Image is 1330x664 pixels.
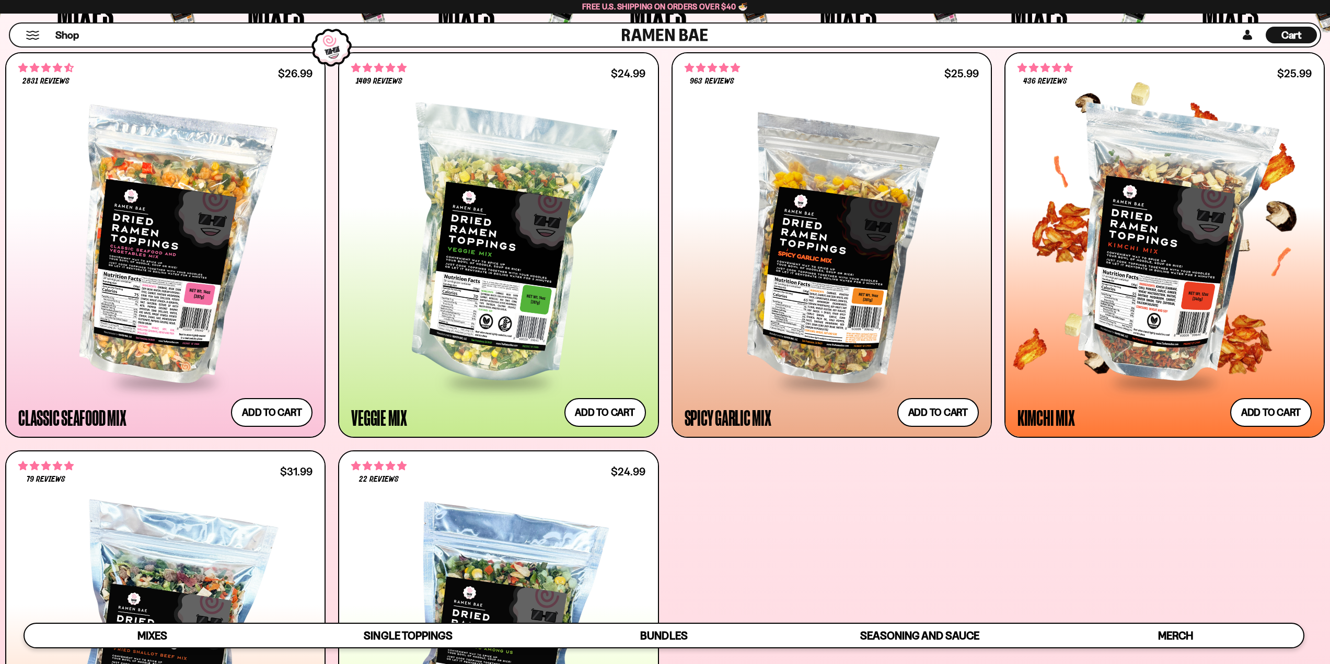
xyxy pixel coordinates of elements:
[582,2,748,11] span: Free U.S. Shipping on Orders over $40 🍜
[897,398,979,427] button: Add to cart
[351,459,407,473] span: 4.82 stars
[364,629,452,642] span: Single Toppings
[1158,629,1193,642] span: Merch
[280,467,313,476] div: $31.99
[860,629,979,642] span: Seasoning and Sauce
[18,408,126,427] div: Classic Seafood Mix
[1017,408,1075,427] div: Kimchi Mix
[1277,68,1312,78] div: $25.99
[22,77,70,86] span: 2831 reviews
[280,624,536,647] a: Single Toppings
[792,624,1047,647] a: Seasoning and Sauce
[5,52,326,438] a: 4.68 stars 2831 reviews $26.99 Classic Seafood Mix Add to cart
[18,61,74,75] span: 4.68 stars
[1017,61,1073,75] span: 4.76 stars
[944,68,979,78] div: $25.99
[1281,29,1302,41] span: Cart
[25,624,280,647] a: Mixes
[351,408,407,427] div: Veggie Mix
[1230,398,1312,427] button: Add to cart
[137,629,167,642] span: Mixes
[338,52,658,438] a: 4.76 stars 1409 reviews $24.99 Veggie Mix Add to cart
[55,27,79,43] a: Shop
[1048,624,1303,647] a: Merch
[356,77,402,86] span: 1409 reviews
[18,459,74,473] span: 4.82 stars
[1023,77,1067,86] span: 436 reviews
[359,475,399,484] span: 22 reviews
[640,629,687,642] span: Bundles
[231,398,313,427] button: Add to cart
[564,398,646,427] button: Add to cart
[351,61,407,75] span: 4.76 stars
[685,61,740,75] span: 4.75 stars
[55,28,79,42] span: Shop
[611,467,645,476] div: $24.99
[1266,24,1317,46] div: Cart
[672,52,992,438] a: 4.75 stars 963 reviews $25.99 Spicy Garlic Mix Add to cart
[27,475,65,484] span: 79 reviews
[1004,52,1325,438] a: 4.76 stars 436 reviews $25.99 Kimchi Mix Add to cart
[26,31,40,40] button: Mobile Menu Trigger
[278,68,313,78] div: $26.99
[690,77,734,86] span: 963 reviews
[536,624,792,647] a: Bundles
[611,68,645,78] div: $24.99
[685,408,771,427] div: Spicy Garlic Mix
